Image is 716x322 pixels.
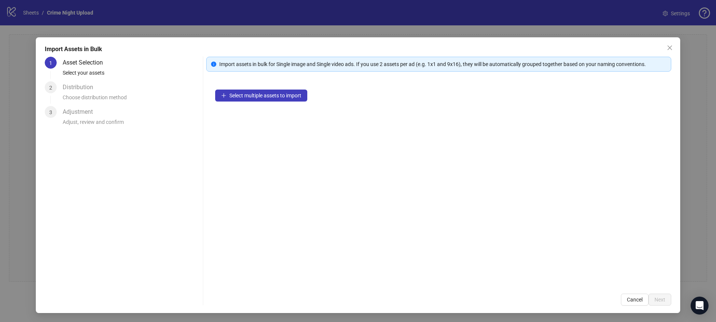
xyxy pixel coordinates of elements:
[219,60,666,68] div: Import assets in bulk for Single image and Single video ads. If you use 2 assets per ad (e.g. 1x1...
[63,118,200,131] div: Adjust, review and confirm
[215,90,307,101] button: Select multiple assets to import
[211,62,216,67] span: info-circle
[691,297,709,315] div: Open Intercom Messenger
[63,81,99,93] div: Distribution
[63,93,200,106] div: Choose distribution method
[649,294,671,306] button: Next
[63,106,99,118] div: Adjustment
[63,57,109,69] div: Asset Selection
[49,109,52,115] span: 3
[664,42,676,54] button: Close
[221,93,226,98] span: plus
[621,294,649,306] button: Cancel
[49,60,52,66] span: 1
[45,45,671,54] div: Import Assets in Bulk
[63,69,200,81] div: Select your assets
[229,93,301,99] span: Select multiple assets to import
[49,85,52,91] span: 2
[667,45,673,51] span: close
[627,297,643,303] span: Cancel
